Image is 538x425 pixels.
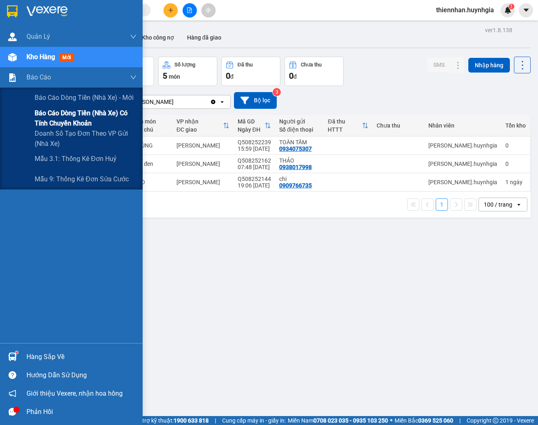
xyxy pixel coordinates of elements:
div: 0972913994 [78,26,135,38]
span: down [130,33,137,40]
strong: 1900 633 818 [174,417,209,424]
span: món [169,73,180,80]
span: Cung cấp máy in - giấy in: [222,416,286,425]
strong: 0369 525 060 [418,417,453,424]
span: ⚪️ [390,419,392,422]
button: 1 [436,198,448,211]
div: 15:59 [DATE] [238,145,271,152]
span: đ [293,73,297,80]
img: warehouse-icon [8,53,17,62]
svg: open [219,99,225,105]
div: Phản hồi [26,406,137,418]
div: Chưa thu [377,122,420,129]
span: Quản Lý [26,31,50,42]
span: Mẫu 9: Thống kê đơn sửa cước [35,174,129,184]
div: 07:48 [DATE] [238,164,271,170]
svg: Clear value [210,99,216,105]
span: Báo cáo [26,72,51,82]
sup: 1 [509,4,514,9]
span: | [459,416,461,425]
span: 0 [289,71,293,81]
span: copyright [493,418,498,423]
th: Toggle SortBy [324,115,373,137]
div: HTTT [328,126,362,133]
span: Báo cáo dòng tiền (nhà xe) có tính chuyển khoản [35,108,137,128]
div: [PERSON_NAME] [176,179,229,185]
div: 1 [505,179,526,185]
div: 0 [505,161,526,167]
div: 0938017998 [279,164,312,170]
div: 100 / trang [484,200,512,209]
span: 5 [163,71,167,81]
span: Nhận: [78,8,97,16]
div: TOÀN TÂM [279,139,320,145]
div: VP nhận [176,118,223,125]
div: 0972913994 [7,35,72,46]
span: Miền Bắc [395,416,453,425]
div: 19:06 [DATE] [238,182,271,189]
div: ver 1.8.138 [485,26,512,35]
div: [PERSON_NAME] [130,98,174,106]
button: SMS [427,57,451,72]
img: warehouse-icon [8,33,17,41]
div: nguyen.huynhgia [428,179,497,185]
div: nguyen.huynhgia [428,142,497,149]
span: | [215,416,216,425]
button: Nhập hàng [468,58,510,73]
div: Đã thu [238,62,253,68]
span: notification [9,390,16,397]
span: đ [230,73,234,80]
span: aim [205,7,211,13]
span: Đã thu : [6,52,31,61]
div: ĐC giao [176,126,223,133]
div: CHÚ BẢO [78,17,135,26]
div: Đã thu [328,118,362,125]
div: Hàng sắp về [26,351,137,363]
span: Kho hàng [26,53,55,61]
span: thiennhan.huynhgia [430,5,501,15]
button: Đã thu0đ [221,57,280,86]
div: [PERSON_NAME] [7,7,72,25]
span: message [9,408,16,416]
div: Hướng dẫn sử dụng [26,369,137,381]
div: 210.000 [6,51,73,61]
sup: 3 [273,88,281,96]
div: CHÚ BẢO [7,25,72,35]
div: Số lượng [174,62,195,68]
strong: 0708 023 035 - 0935 103 250 [313,417,388,424]
div: cục đen [134,161,168,167]
div: Ngày ĐH [238,126,265,133]
span: Mẫu 3.1: Thống kê đơn huỷ [35,154,117,164]
div: Q508252162 [238,157,271,164]
button: Chưa thu0đ [284,57,344,86]
span: caret-down [523,7,530,14]
span: Doanh số tạo đơn theo VP gửi (nhà xe) [35,128,137,149]
sup: 1 [15,351,18,354]
div: Quận 5 [78,7,135,17]
div: [PERSON_NAME] [176,142,229,149]
div: THẢO [279,157,320,164]
div: Nhân viên [428,122,497,129]
span: Gửi: [7,7,20,15]
img: warehouse-icon [8,352,17,361]
button: Bộ lọc [234,92,277,109]
span: 0 [226,71,230,81]
button: Kho công nợ [135,28,181,47]
button: plus [163,3,178,18]
img: icon-new-feature [504,7,512,14]
span: ngày [510,179,523,185]
div: 0909766735 [279,182,312,189]
img: solution-icon [8,73,17,82]
span: Báo cáo dòng tiền (nhà xe) - mới [35,92,134,103]
span: mới [59,53,74,62]
span: Giới thiệu Vexere, nhận hoa hồng [26,388,123,399]
span: question-circle [9,371,16,379]
button: Hàng đã giao [181,28,228,47]
th: Toggle SortBy [172,115,234,137]
span: plus [168,7,174,13]
div: nguyen.huynhgia [428,161,497,167]
th: Toggle SortBy [234,115,275,137]
span: 1 [510,4,513,9]
div: Ghi chú [134,126,168,133]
